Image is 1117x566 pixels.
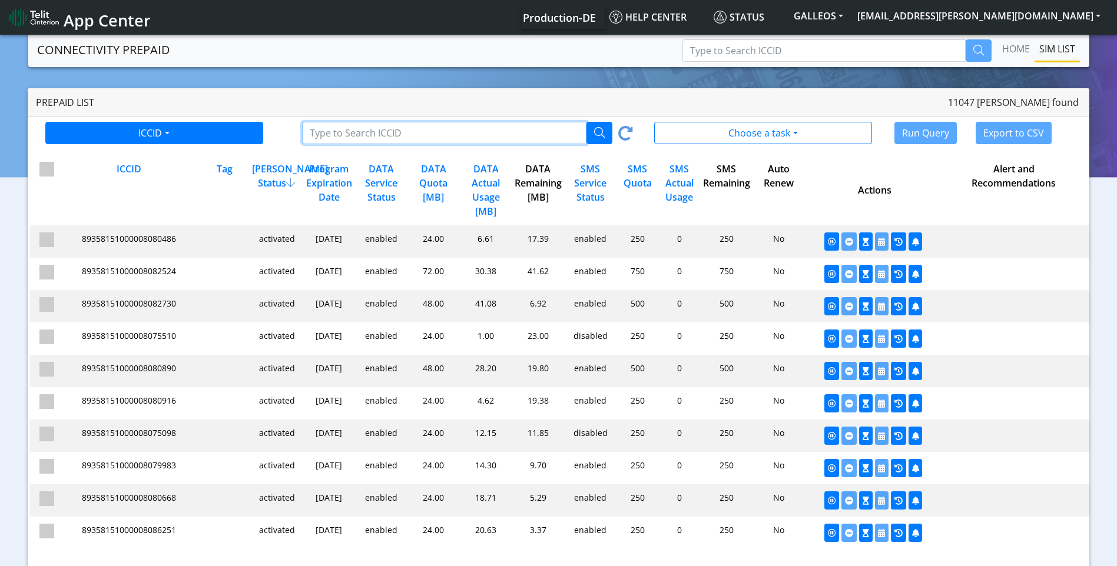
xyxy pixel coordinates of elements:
div: activated [250,459,302,477]
div: No [751,265,804,283]
img: knowledge.svg [609,11,622,24]
div: 17.39 [511,232,564,251]
div: 23.00 [511,329,564,348]
div: No [751,524,804,542]
div: enabled [354,232,406,251]
span: 89358151000008075510 [82,330,176,341]
div: 250 [615,232,657,251]
div: DATA Service Status [354,162,406,218]
div: enabled [354,524,406,542]
div: enabled [354,265,406,283]
div: 48.00 [406,362,459,380]
div: DATA Actual Usage [MB] [459,162,511,218]
span: 89358151000008075098 [82,427,176,438]
span: Prepaid List [36,96,94,109]
div: enabled [354,329,406,348]
span: 89358151000008080486 [82,233,176,244]
div: Actions [804,162,943,218]
div: No [751,362,804,380]
div: 500 [615,297,657,315]
img: status.svg [714,11,727,24]
div: 0 [657,265,699,283]
div: 6.92 [511,297,564,315]
div: enabled [354,491,406,510]
div: 250 [615,459,657,477]
div: 0 [657,362,699,380]
div: activated [250,427,302,445]
div: 250 [615,427,657,445]
div: 24.00 [406,329,459,348]
div: activated [250,491,302,510]
div: 6.61 [459,232,511,251]
span: 89358151000008082524 [82,265,176,277]
div: 24.00 [406,427,459,445]
div: enabled [563,524,615,542]
div: SMS Remaining [699,162,751,218]
div: disabled [563,329,615,348]
div: No [751,329,804,348]
div: activated [250,297,302,315]
div: No [751,297,804,315]
span: Help center [609,11,687,24]
div: 0 [657,491,699,510]
div: 14.30 [459,459,511,477]
div: enabled [354,362,406,380]
div: [DATE] [302,297,354,315]
button: GALLEOS [787,5,850,26]
div: No [751,459,804,477]
button: Run Query [894,122,957,144]
div: enabled [354,459,406,477]
div: 250 [699,232,751,251]
div: SMS Quota [615,162,657,218]
div: No [751,491,804,510]
div: [DATE] [302,265,354,283]
div: No [751,427,804,445]
div: Program Expiration Date [302,162,354,218]
div: 250 [615,524,657,542]
div: Auto Renew [751,162,804,218]
div: 24.00 [406,232,459,251]
div: 9.70 [511,459,564,477]
input: Type to Search ICCID/Tag [302,122,586,144]
input: Type to Search ICCID [682,39,966,62]
span: 89358151000008080890 [82,362,176,374]
a: Home [997,37,1035,61]
span: 89358151000008079983 [82,460,176,471]
a: SIM LIST [1035,37,1080,61]
a: CONNECTIVITY PREPAID [37,38,170,62]
div: 500 [699,362,751,380]
div: enabled [563,265,615,283]
div: 0 [657,459,699,477]
div: 0 [657,427,699,445]
div: 30.38 [459,265,511,283]
div: 0 [657,297,699,315]
div: 41.62 [511,265,564,283]
a: Status [709,5,787,29]
div: [DATE] [302,524,354,542]
div: 28.20 [459,362,511,380]
span: 89358151000008080668 [82,492,176,503]
div: DATA Remaining [MB] [511,162,564,218]
div: 0 [657,329,699,348]
div: ICCID [58,162,197,218]
div: 1.00 [459,329,511,348]
div: SMS Actual Usage [657,162,699,218]
div: 20.63 [459,524,511,542]
span: Status [714,11,764,24]
div: 0 [657,394,699,412]
button: ICCID [45,122,263,144]
div: 3.37 [511,524,564,542]
div: 19.38 [511,394,564,412]
div: enabled [563,491,615,510]
div: [DATE] [302,232,354,251]
div: [DATE] [302,491,354,510]
button: Export to CSV [976,122,1052,144]
div: activated [250,362,302,380]
div: enabled [563,459,615,477]
div: SMS Service Status [563,162,615,218]
div: 750 [615,265,657,283]
div: 24.00 [406,459,459,477]
div: enabled [563,394,615,412]
div: 41.08 [459,297,511,315]
div: [DATE] [302,427,354,445]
